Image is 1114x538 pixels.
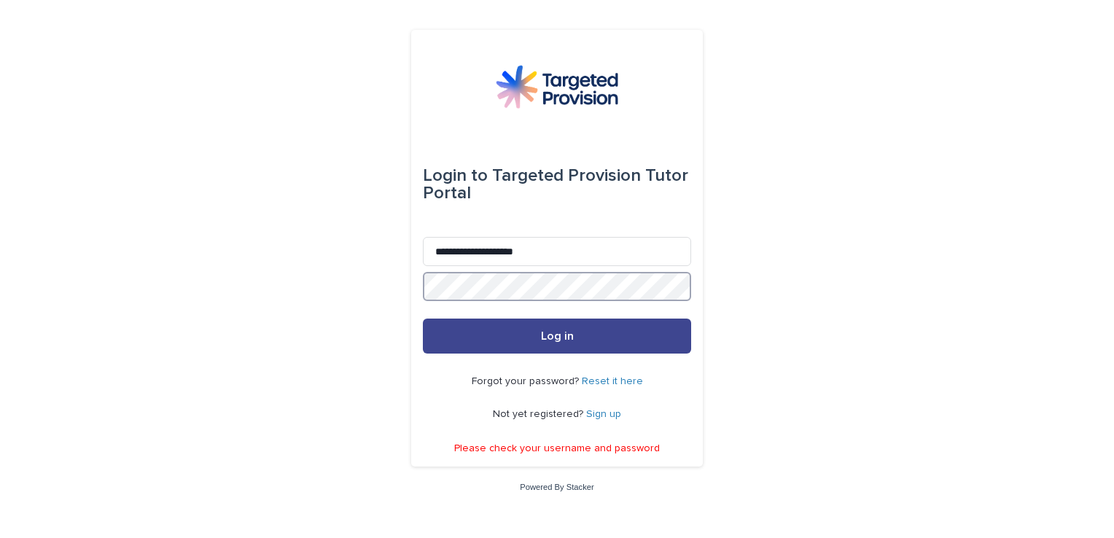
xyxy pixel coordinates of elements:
p: Please check your username and password [454,443,660,455]
span: Forgot your password? [472,376,582,386]
a: Reset it here [582,376,643,386]
div: Targeted Provision Tutor Portal [423,155,691,214]
img: M5nRWzHhSzIhMunXDL62 [496,65,618,109]
span: Log in [541,330,574,342]
button: Log in [423,319,691,354]
span: Not yet registered? [493,409,586,419]
a: Powered By Stacker [520,483,593,491]
a: Sign up [586,409,621,419]
span: Login to [423,167,488,184]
